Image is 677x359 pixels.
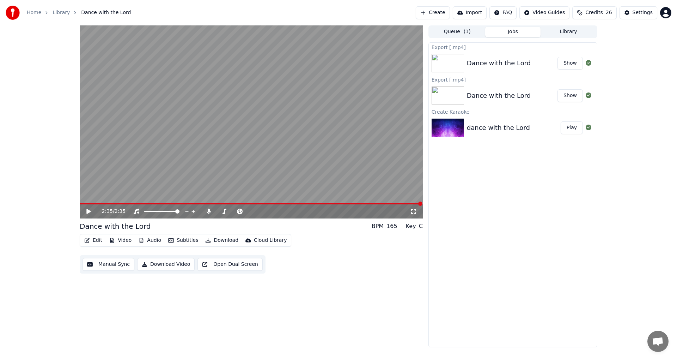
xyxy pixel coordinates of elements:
div: Create Karaoke [429,107,597,116]
button: Jobs [485,27,541,37]
button: Settings [620,6,657,19]
button: Queue [429,27,485,37]
button: Subtitles [165,235,201,245]
div: Dance with the Lord [467,58,531,68]
button: Create [416,6,450,19]
button: Video Guides [519,6,569,19]
button: Manual Sync [83,258,134,271]
img: youka [6,6,20,20]
div: C [419,222,423,231]
div: BPM [372,222,384,231]
button: Credits26 [572,6,616,19]
div: Export [.mp4] [429,43,597,51]
nav: breadcrumb [27,9,131,16]
span: Credits [585,9,603,16]
span: 2:35 [102,208,113,215]
div: Settings [633,9,653,16]
div: Key [406,222,416,231]
a: Library [53,9,70,16]
button: Show [557,57,583,70]
div: Export [.mp4] [429,75,597,84]
button: Download [202,235,241,245]
div: 165 [386,222,397,231]
a: Home [27,9,41,16]
span: 2:35 [115,208,126,215]
button: Video [106,235,134,245]
button: Edit [81,235,105,245]
button: Import [453,6,487,19]
div: Dance with the Lord [80,221,151,231]
a: 채팅 열기 [647,331,669,352]
button: FAQ [489,6,517,19]
div: Dance with the Lord [467,91,531,101]
span: 26 [606,9,612,16]
button: Library [541,27,596,37]
span: Dance with the Lord [81,9,131,16]
button: Open Dual Screen [197,258,263,271]
div: dance with the Lord [467,123,530,133]
button: Play [561,121,583,134]
div: Cloud Library [254,237,287,244]
div: / [102,208,119,215]
button: Download Video [137,258,195,271]
span: ( 1 ) [464,28,471,35]
button: Audio [136,235,164,245]
button: Show [557,89,583,102]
